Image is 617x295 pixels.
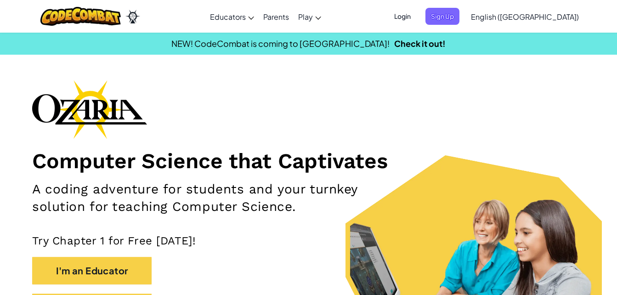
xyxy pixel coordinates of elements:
h1: Computer Science that Captivates [32,148,585,174]
p: Try Chapter 1 for Free [DATE]! [32,234,585,248]
span: NEW! CodeCombat is coming to [GEOGRAPHIC_DATA]! [171,38,390,49]
span: Educators [210,12,246,22]
button: Login [389,8,416,25]
span: English ([GEOGRAPHIC_DATA]) [471,12,579,22]
a: English ([GEOGRAPHIC_DATA]) [466,4,583,29]
button: I'm an Educator [32,257,152,284]
img: Ozaria branding logo [32,80,147,139]
img: CodeCombat logo [40,7,121,26]
button: Sign Up [425,8,459,25]
img: Ozaria [125,10,140,23]
h2: A coding adventure for students and your turnkey solution for teaching Computer Science. [32,181,402,216]
a: Play [294,4,326,29]
a: Check it out! [394,38,446,49]
span: Play [298,12,313,22]
a: Parents [259,4,294,29]
a: Educators [205,4,259,29]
